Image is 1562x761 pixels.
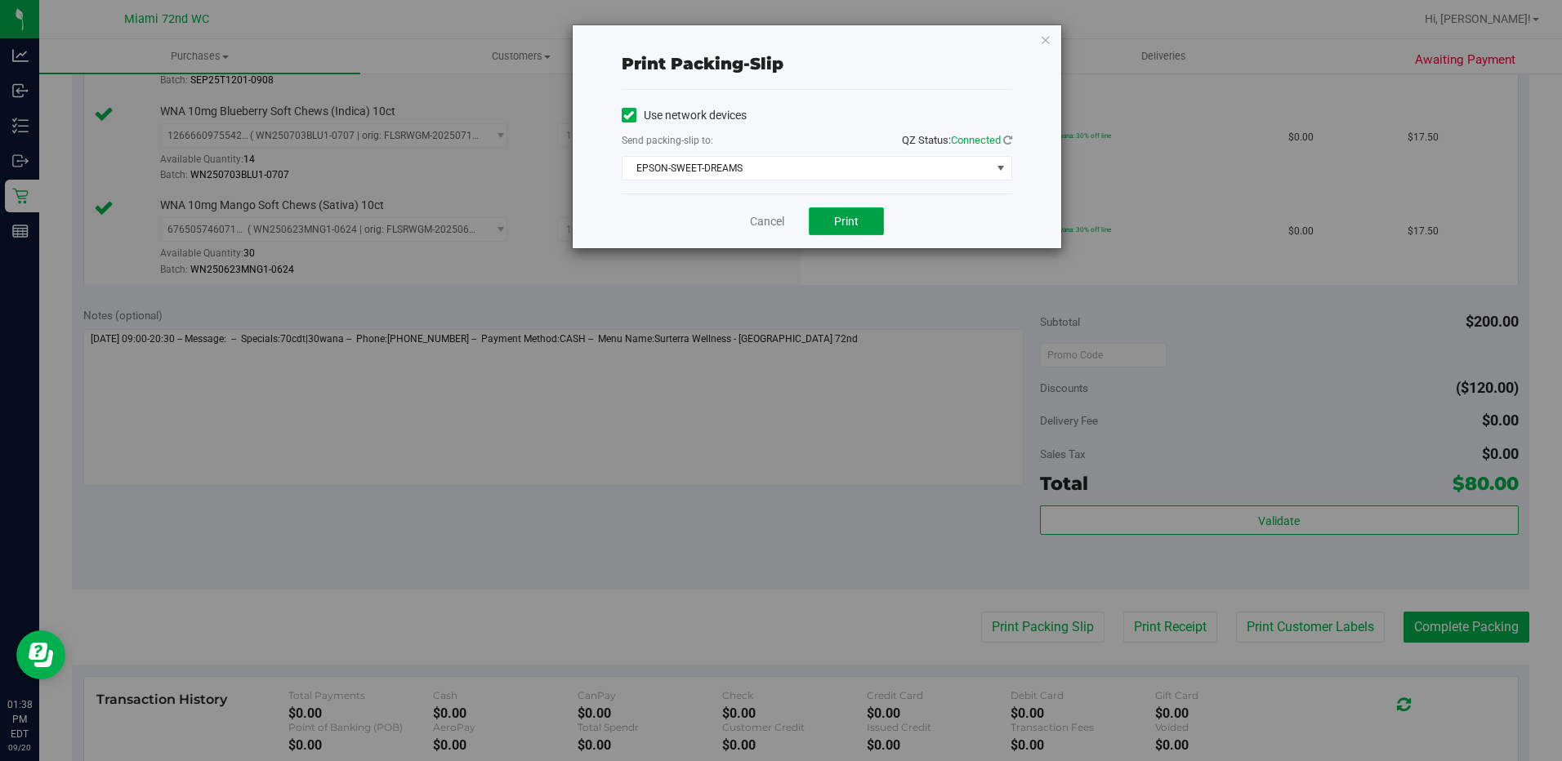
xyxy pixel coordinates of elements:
span: select [990,157,1011,180]
iframe: Resource center [16,630,65,679]
label: Use network devices [622,107,747,124]
span: EPSON-SWEET-DREAMS [623,157,991,180]
a: Cancel [750,213,784,230]
span: QZ Status: [902,134,1012,146]
label: Send packing-slip to: [622,133,713,148]
span: Print packing-slip [622,54,783,73]
button: Print [809,207,884,235]
span: Connected [951,134,1001,146]
span: Print [834,215,859,228]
